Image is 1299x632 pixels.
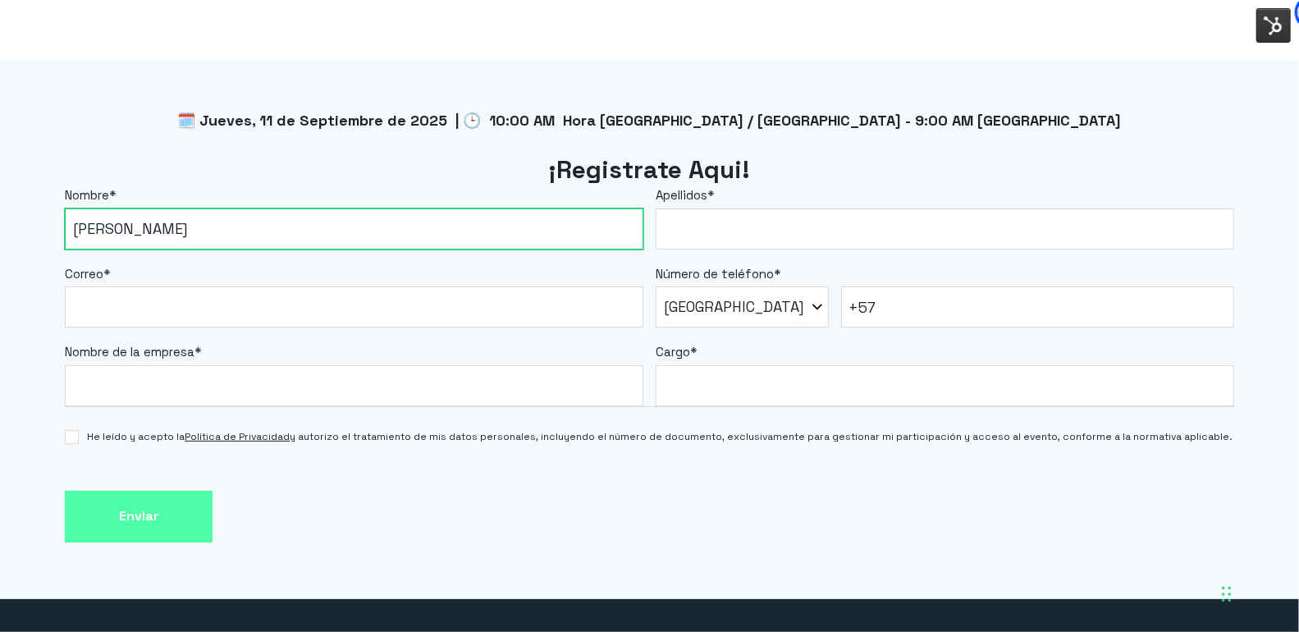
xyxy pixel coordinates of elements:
div: Widget de chat [1217,553,1299,632]
span: Nombre de la empresa [65,344,194,360]
input: Enviar [65,491,213,543]
input: He leído y acepto laPolítica de Privacidady autorizo el tratamiento de mis datos personales, incl... [65,430,79,444]
span: Correo [65,266,103,282]
div: Arrastrar [1222,570,1232,619]
span: Cargo [656,344,690,360]
span: Apellidos [656,187,707,203]
h2: ¡Registrate Aqui! [65,153,1234,187]
iframe: Chat Widget [1217,553,1299,632]
span: 🗓️ Jueves, 11 de Septiembre de 2025 | 🕒 10:00 AM Hora [GEOGRAPHIC_DATA] / [GEOGRAPHIC_DATA] - 9:0... [178,111,1122,130]
span: Nombre [65,187,109,203]
span: He leído y acepto la y autorizo el tratamiento de mis datos personales, incluyendo el número de d... [87,429,1233,444]
span: Número de teléfono [656,266,774,282]
a: Política de Privacidad [185,430,290,443]
img: Interruptor del menú de herramientas de HubSpot [1256,8,1291,43]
